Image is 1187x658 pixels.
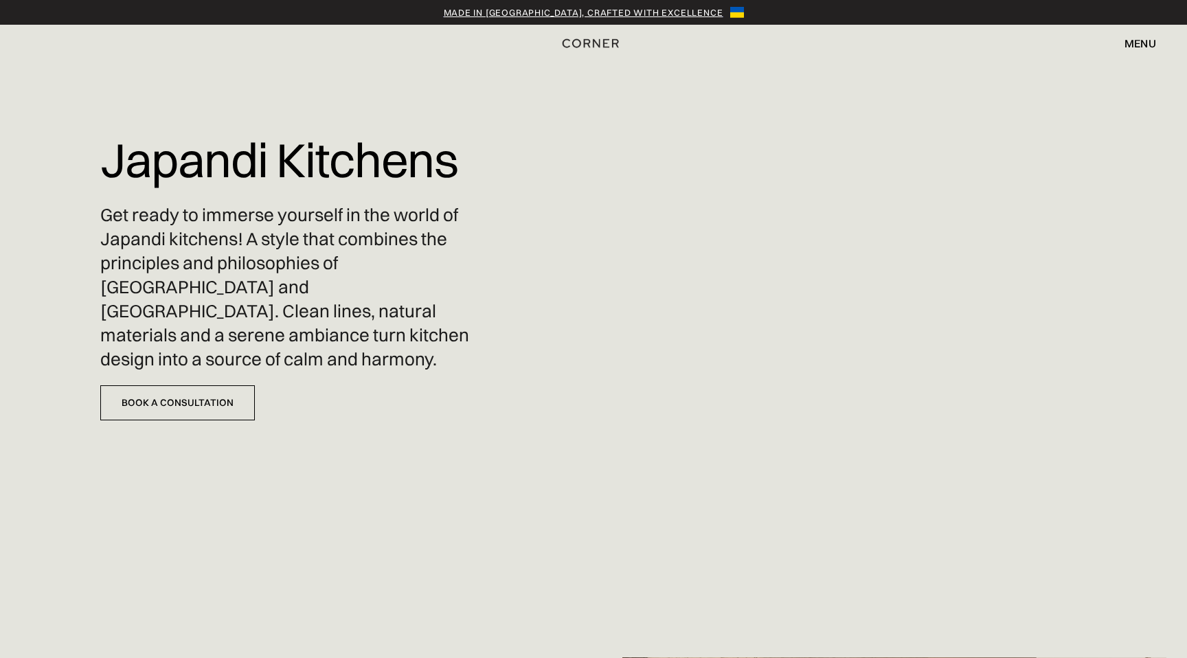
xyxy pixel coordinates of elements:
div: menu [1124,38,1156,49]
a: home [544,34,643,52]
div: menu [1111,32,1156,55]
a: Book a Consultation [100,385,255,420]
p: Get ready to immerse yourself in the world of Japandi kitchens! A style that combines the princip... [100,203,485,372]
a: Made in [GEOGRAPHIC_DATA], crafted with excellence [444,5,723,19]
h1: Japandi Kitchens [100,124,458,196]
